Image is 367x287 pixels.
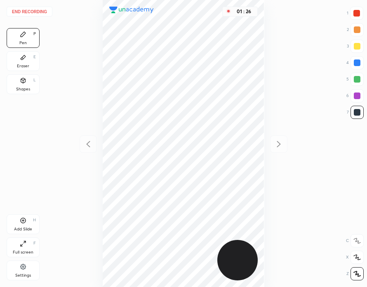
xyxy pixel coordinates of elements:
[347,7,363,20] div: 1
[234,9,254,14] div: 01 : 26
[16,87,30,91] div: Shapes
[19,41,27,45] div: Pen
[346,267,364,280] div: Z
[13,250,33,254] div: Full screen
[33,32,36,36] div: P
[33,55,36,59] div: E
[15,273,31,278] div: Settings
[7,7,52,17] button: End recording
[17,64,29,68] div: Eraser
[347,40,364,53] div: 3
[346,56,364,69] div: 4
[347,23,364,36] div: 2
[346,73,364,86] div: 5
[346,234,364,247] div: C
[109,7,154,13] img: logo.38c385cc.svg
[346,251,364,264] div: X
[33,78,36,82] div: L
[346,89,364,102] div: 6
[33,218,36,222] div: H
[14,227,32,231] div: Add Slide
[347,106,364,119] div: 7
[33,241,36,245] div: F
